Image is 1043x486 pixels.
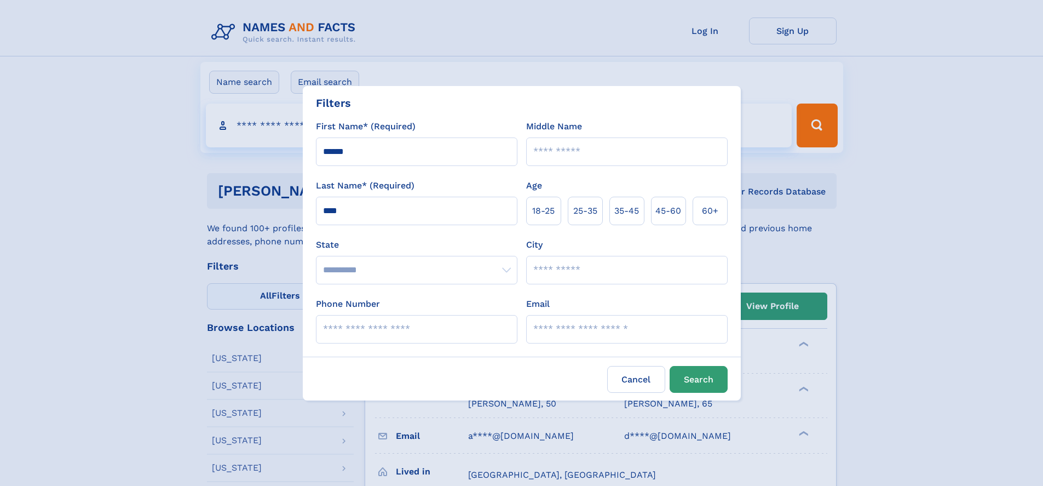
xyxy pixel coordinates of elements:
label: Last Name* (Required) [316,179,414,192]
label: First Name* (Required) [316,120,416,133]
label: City [526,238,543,251]
label: Age [526,179,542,192]
span: 60+ [702,204,718,218]
label: Email [526,298,550,311]
label: Phone Number [316,298,380,311]
button: Search [670,366,728,393]
span: 25‑35 [573,204,597,218]
label: Cancel [607,366,665,393]
label: State [316,238,517,251]
span: 45‑60 [655,204,681,218]
span: 35‑45 [614,204,639,218]
span: 18‑25 [532,204,555,218]
div: Filters [316,95,351,111]
label: Middle Name [526,120,582,133]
